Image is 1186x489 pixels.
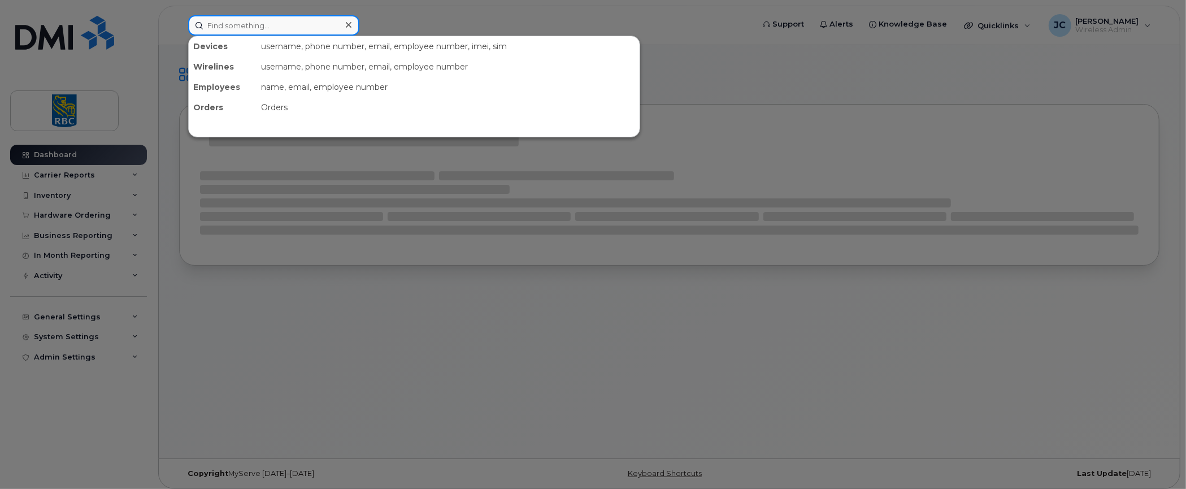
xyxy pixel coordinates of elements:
div: Orders [257,97,640,118]
div: Orders [189,97,257,118]
div: Devices [189,36,257,57]
div: Employees [189,77,257,97]
div: name, email, employee number [257,77,640,97]
div: Wirelines [189,57,257,77]
div: username, phone number, email, employee number [257,57,640,77]
div: username, phone number, email, employee number, imei, sim [257,36,640,57]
